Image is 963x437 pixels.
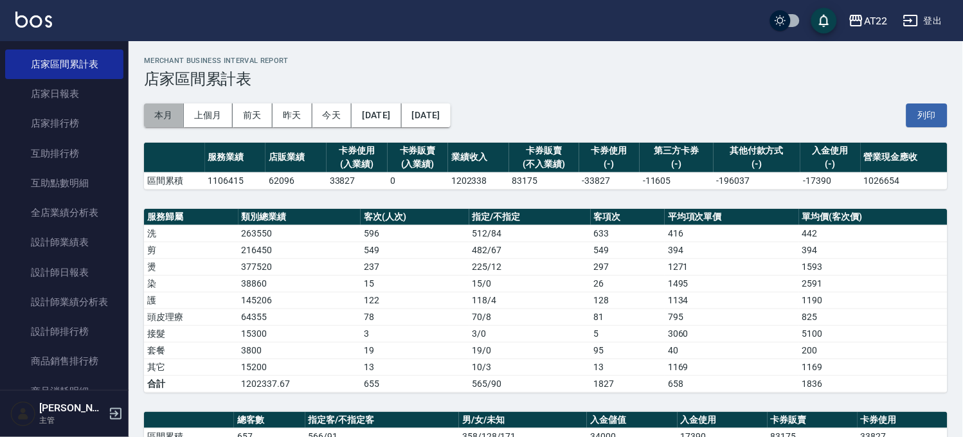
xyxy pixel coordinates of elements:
[144,57,948,65] h2: Merchant Business Interval Report
[233,103,273,127] button: 前天
[10,401,36,427] img: Person
[144,375,239,392] td: 合計
[361,375,469,392] td: 655
[799,375,948,392] td: 1836
[39,415,105,426] p: 主管
[768,412,858,429] th: 卡券販賣
[509,172,579,189] td: 83175
[5,317,123,346] a: 設計師排行榜
[799,308,948,325] td: 825
[469,292,591,308] td: 118 / 4
[5,287,123,317] a: 設計師業績分析表
[144,292,239,308] td: 護
[864,13,888,29] div: AT22
[591,242,665,258] td: 549
[714,172,800,189] td: -196037
[906,103,948,127] button: 列印
[717,157,797,171] div: (-)
[591,258,665,275] td: 297
[239,258,361,275] td: 377520
[144,143,948,190] table: a dense table
[239,308,361,325] td: 64355
[591,375,665,392] td: 1827
[5,258,123,287] a: 設計師日報表
[448,172,509,189] td: 1202338
[591,308,665,325] td: 81
[799,292,948,308] td: 1190
[799,342,948,359] td: 200
[361,308,469,325] td: 78
[144,172,205,189] td: 區間累積
[591,325,665,342] td: 5
[144,342,239,359] td: 套餐
[799,359,948,375] td: 1169
[469,375,591,392] td: 565/90
[361,292,469,308] td: 122
[402,103,451,127] button: [DATE]
[144,209,239,226] th: 服務歸屬
[144,225,239,242] td: 洗
[144,242,239,258] td: 剪
[5,227,123,257] a: 設計師業績表
[665,225,799,242] td: 416
[643,144,710,157] div: 第三方卡券
[665,292,799,308] td: 1134
[184,103,233,127] button: 上個月
[665,325,799,342] td: 3060
[643,157,710,171] div: (-)
[799,225,948,242] td: 442
[144,359,239,375] td: 其它
[861,172,948,189] td: 1026654
[273,103,312,127] button: 昨天
[804,144,858,157] div: 入金使用
[469,242,591,258] td: 482 / 67
[352,103,401,127] button: [DATE]
[591,209,665,226] th: 客項次
[239,209,361,226] th: 類別總業績
[5,168,123,198] a: 互助點數明細
[512,157,576,171] div: (不入業績)
[5,79,123,109] a: 店家日報表
[640,172,714,189] td: -11605
[239,275,361,292] td: 38860
[799,209,948,226] th: 單均價(客次價)
[239,375,361,392] td: 1202337.67
[144,103,184,127] button: 本月
[811,8,837,33] button: save
[804,157,858,171] div: (-)
[239,325,361,342] td: 15300
[469,258,591,275] td: 225 / 12
[678,412,768,429] th: 入金使用
[665,359,799,375] td: 1169
[330,157,384,171] div: (入業績)
[469,308,591,325] td: 70 / 8
[5,49,123,79] a: 店家區間累計表
[5,377,123,406] a: 商品消耗明細
[591,275,665,292] td: 26
[579,172,640,189] td: -33827
[361,325,469,342] td: 3
[234,412,305,429] th: 總客數
[391,144,446,157] div: 卡券販賣
[144,275,239,292] td: 染
[239,342,361,359] td: 3800
[582,144,637,157] div: 卡券使用
[799,258,948,275] td: 1593
[361,359,469,375] td: 13
[459,412,587,429] th: 男/女/未知
[469,359,591,375] td: 10 / 3
[665,242,799,258] td: 394
[665,258,799,275] td: 1271
[391,157,446,171] div: (入業績)
[327,172,388,189] td: 33827
[144,209,948,393] table: a dense table
[800,172,861,189] td: -17390
[665,342,799,359] td: 40
[469,325,591,342] td: 3 / 0
[591,359,665,375] td: 13
[144,308,239,325] td: 頭皮理療
[144,70,948,88] h3: 店家區間累計表
[591,292,665,308] td: 128
[5,139,123,168] a: 互助排行榜
[305,412,460,429] th: 指定客/不指定客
